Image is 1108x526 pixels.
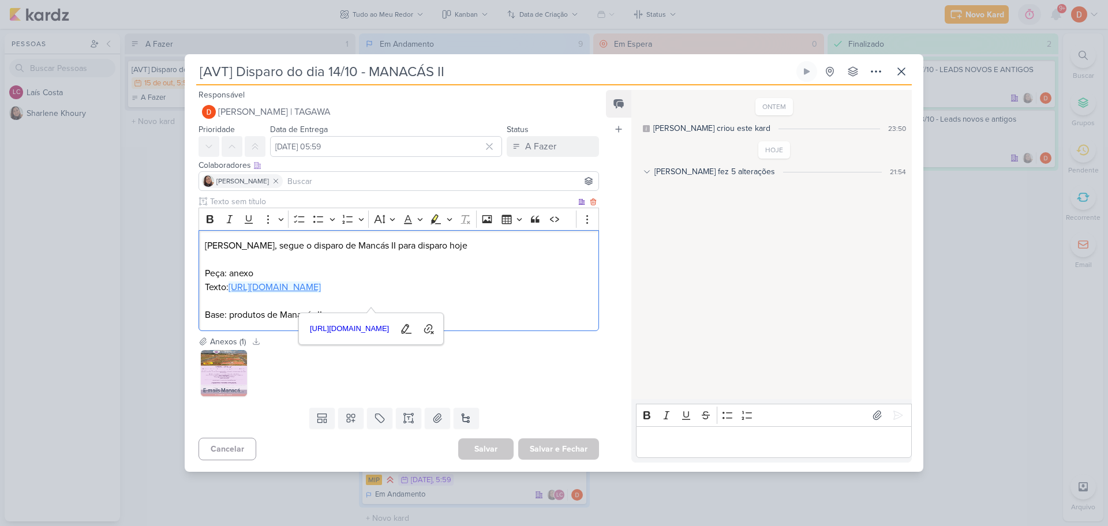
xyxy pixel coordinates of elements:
div: A Fazer [525,140,556,153]
div: 21:54 [890,167,906,177]
img: Sharlene Khoury [203,175,214,187]
img: FYQjxMBhZ7HhlQzYZdU0hQO8o2vaKWFo6mKsIwxe.jpg [201,350,247,396]
input: Kard Sem Título [196,61,794,82]
div: Editor editing area: main [199,230,599,331]
label: Data de Entrega [270,125,328,134]
button: [PERSON_NAME] | TAGAWA [199,102,599,122]
p: Texto: [205,280,593,294]
label: Status [507,125,529,134]
input: Buscar [285,174,596,188]
a: [URL][DOMAIN_NAME] [306,320,394,338]
div: Este log é visível à todos no kard [643,125,650,132]
p: Base: produtos de Manacás II [205,308,593,322]
div: Editor toolbar [636,404,912,426]
label: Prioridade [199,125,235,134]
img: Diego Lima | TAGAWA [202,105,216,119]
div: Editor toolbar [199,208,599,230]
div: Editor editing area: main [636,426,912,458]
button: Cancelar [199,438,256,460]
div: Sharlene criou este kard [653,122,770,134]
input: Select a date [270,136,502,157]
span: [PERSON_NAME] | TAGAWA [218,105,331,119]
div: 23:50 [888,123,906,134]
span: [PERSON_NAME] [216,176,269,186]
div: [PERSON_NAME] fez 5 alterações [654,166,775,178]
div: Colaboradores [199,159,599,171]
a: [URL][DOMAIN_NAME] [229,281,321,293]
span: [URL][DOMAIN_NAME] [306,322,393,336]
input: Texto sem título [208,196,576,208]
p: Peça: anexo [205,266,593,280]
div: E-mails Manacás 2 - pronto para construir (4).jpg [201,385,247,396]
div: Anexos (1) [210,336,246,348]
p: [PERSON_NAME], segue o disparo de Mancás II para disparo hoje [205,239,593,253]
label: Responsável [199,90,245,100]
button: A Fazer [507,136,599,157]
div: Ligar relógio [802,67,811,76]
